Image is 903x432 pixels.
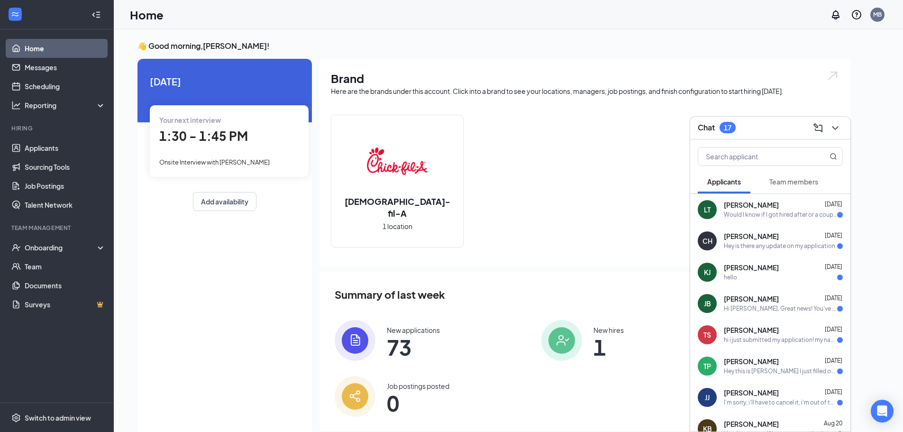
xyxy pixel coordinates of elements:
h1: Home [130,7,164,23]
span: [DATE] [825,295,842,302]
div: Team Management [11,224,104,232]
div: CH [702,236,712,246]
div: New hires [593,325,624,335]
a: Team [25,257,106,276]
svg: QuestionInfo [851,9,862,20]
svg: MagnifyingGlass [830,153,837,160]
a: Messages [25,58,106,77]
h3: 👋 Good morning, [PERSON_NAME] ! [137,41,850,51]
span: [DATE] [825,232,842,239]
span: [DATE] [825,326,842,333]
span: Applicants [707,177,741,186]
input: Search applicant [698,147,811,165]
a: SurveysCrown [25,295,106,314]
div: Would I know if I got hired after or a couple days later of the interview [724,211,837,219]
span: [PERSON_NAME] [724,420,779,429]
span: Team members [769,177,818,186]
span: [DATE] [825,264,842,271]
a: Documents [25,276,106,295]
button: Add availability [193,192,256,211]
span: [PERSON_NAME] [724,326,779,335]
div: Here are the brands under this account. Click into a brand to see your locations, managers, job p... [331,86,839,96]
span: [PERSON_NAME] [724,232,779,241]
div: 17 [724,124,731,132]
svg: ComposeMessage [812,122,824,134]
span: Summary of last week [335,286,445,303]
span: 73 [387,339,440,356]
div: Hey this is [PERSON_NAME] I just filled out an application looking to schedule an interview [724,368,837,376]
span: [PERSON_NAME] [724,201,779,210]
div: Onboarding [25,243,98,252]
div: Open Intercom Messenger [871,400,894,423]
div: KJ [704,267,711,277]
span: [PERSON_NAME] [724,388,779,398]
div: Hey is there any update on my application [724,242,835,250]
svg: Analysis [11,101,21,110]
button: ChevronDown [828,120,843,136]
a: Talent Network [25,195,106,214]
div: TS [703,330,711,340]
div: I'm sorry, i'll have to cancel it, i'm out of town for a bunch of appointments for me and my brot... [724,399,837,407]
span: Your next interview [159,116,221,124]
div: LT [704,205,711,214]
div: JJ [705,393,710,402]
div: Switch to admin view [25,413,91,423]
img: icon [335,376,375,417]
div: TP [703,361,711,371]
img: open.6027fd2a22e1237b5b06.svg [827,70,839,81]
div: hi i just submitted my application! my names [PERSON_NAME] and looking forward to hearing from yo... [724,336,837,344]
a: Sourcing Tools [25,157,106,176]
span: [DATE] [825,201,842,208]
span: 1 location [383,221,412,231]
button: ComposeMessage [811,120,826,136]
div: Hi [PERSON_NAME], Great news! You've moved on to the next stage of the application. We have a few... [724,305,837,313]
svg: WorkstreamLogo [10,9,20,19]
span: 1:30 - 1:45 PM [159,128,248,144]
img: icon [541,320,582,361]
div: hello [724,274,737,282]
div: Job postings posted [387,381,449,391]
div: Hiring [11,124,104,132]
svg: Notifications [830,9,841,20]
span: [DATE] [825,389,842,396]
div: New applications [387,325,440,335]
span: 0 [387,395,449,412]
h1: Brand [331,70,839,86]
a: Applicants [25,138,106,157]
span: Aug 20 [824,420,842,427]
svg: UserCheck [11,243,21,252]
a: Scheduling [25,77,106,96]
img: Chick-fil-A [367,131,428,192]
a: Job Postings [25,176,106,195]
a: Home [25,39,106,58]
span: [PERSON_NAME] [724,294,779,304]
img: icon [335,320,375,361]
svg: Settings [11,413,21,423]
span: [DATE] [150,74,300,89]
h3: Chat [698,123,715,133]
div: Reporting [25,101,106,110]
svg: Collapse [91,10,101,19]
span: [PERSON_NAME] [724,357,779,367]
span: 1 [593,339,624,356]
div: JB [704,299,711,308]
div: MB [873,10,882,18]
span: [DATE] [825,358,842,365]
h2: [DEMOGRAPHIC_DATA]-fil-A [331,195,463,219]
span: Onsite Interview with [PERSON_NAME] [159,158,270,166]
span: [PERSON_NAME] [724,263,779,273]
svg: ChevronDown [830,122,841,134]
